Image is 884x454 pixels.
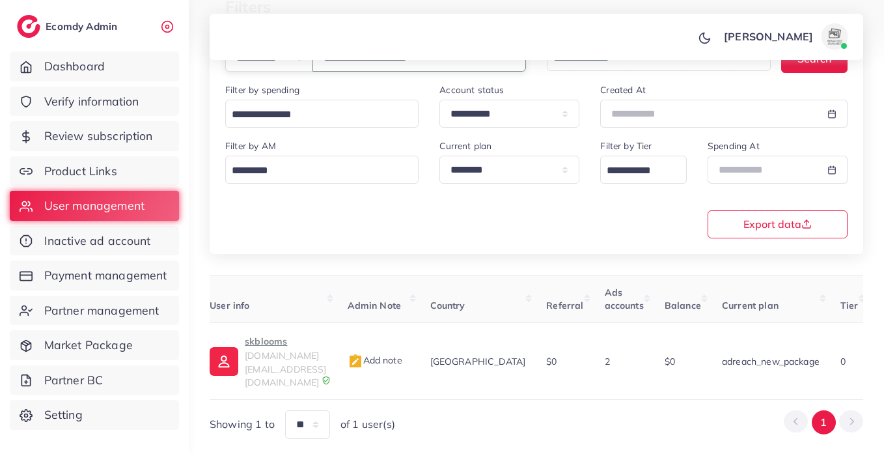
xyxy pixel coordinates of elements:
[227,105,402,125] input: Search for option
[665,356,675,367] span: $0
[210,300,249,311] span: User info
[10,296,179,326] a: Partner management
[44,163,117,180] span: Product Links
[439,83,504,96] label: Account status
[44,58,105,75] span: Dashboard
[600,83,646,96] label: Created At
[840,356,846,367] span: 0
[605,356,610,367] span: 2
[10,191,179,221] a: User management
[10,261,179,291] a: Payment management
[546,356,557,367] span: $0
[44,233,151,249] span: Inactive ad account
[602,161,670,181] input: Search for option
[10,51,179,81] a: Dashboard
[322,376,331,385] img: 9CAL8B2pu8EFxCJHYAAAAldEVYdGRhdGU6Y3JlYXRlADIwMjItMTItMDlUMDQ6NTg6MzkrMDA6MDBXSlgLAAAAJXRFWHRkYXR...
[210,333,326,389] a: skblooms[DOMAIN_NAME][EMAIL_ADDRESS][DOMAIN_NAME]
[44,267,167,284] span: Payment management
[812,410,836,434] button: Go to page 1
[225,156,419,184] div: Search for option
[600,156,687,184] div: Search for option
[546,300,583,311] span: Referral
[44,93,139,110] span: Verify information
[439,139,491,152] label: Current plan
[717,23,853,50] a: [PERSON_NAME]avatar
[227,161,402,181] input: Search for option
[245,333,326,349] p: skblooms
[348,300,402,311] span: Admin Note
[340,417,395,432] span: of 1 user(s)
[348,354,363,369] img: admin_note.cdd0b510.svg
[10,121,179,151] a: Review subscription
[17,15,120,38] a: logoEcomdy Admin
[10,226,179,256] a: Inactive ad account
[665,300,701,311] span: Balance
[44,128,153,145] span: Review subscription
[44,337,133,354] span: Market Package
[225,139,276,152] label: Filter by AM
[708,139,760,152] label: Spending At
[605,287,644,311] span: Ads accounts
[10,156,179,186] a: Product Links
[210,417,275,432] span: Showing 1 to
[225,83,299,96] label: Filter by spending
[17,15,40,38] img: logo
[44,372,104,389] span: Partner BC
[10,330,179,360] a: Market Package
[743,219,812,229] span: Export data
[724,29,813,44] p: [PERSON_NAME]
[44,302,159,319] span: Partner management
[10,365,179,395] a: Partner BC
[44,406,83,423] span: Setting
[245,350,326,388] span: [DOMAIN_NAME][EMAIL_ADDRESS][DOMAIN_NAME]
[430,356,526,367] span: [GEOGRAPHIC_DATA]
[430,300,465,311] span: Country
[348,354,402,366] span: Add note
[840,300,859,311] span: Tier
[210,347,238,376] img: ic-user-info.36bf1079.svg
[46,20,120,33] h2: Ecomdy Admin
[784,410,863,434] ul: Pagination
[600,139,652,152] label: Filter by Tier
[822,23,848,50] img: avatar
[708,210,848,238] button: Export data
[44,197,145,214] span: User management
[722,356,820,367] span: adreach_new_package
[722,300,779,311] span: Current plan
[10,87,179,117] a: Verify information
[225,100,419,128] div: Search for option
[10,400,179,430] a: Setting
